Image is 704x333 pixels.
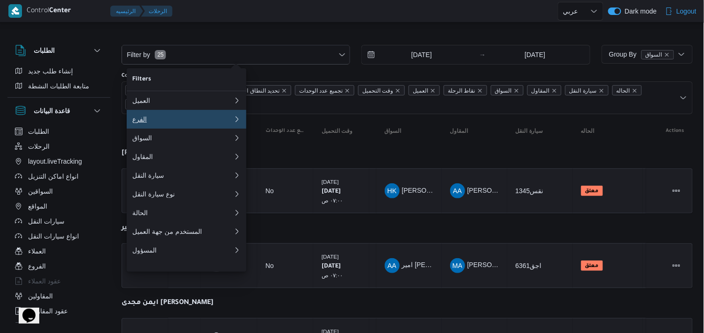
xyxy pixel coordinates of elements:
[28,290,53,302] span: المقاولين
[122,224,244,232] b: امير [PERSON_NAME] [PERSON_NAME]
[266,187,274,195] div: No
[110,6,143,17] button: الرئيسيه
[609,51,674,58] span: Group By السواق
[488,45,582,64] input: Press the down key to open a popover containing a calendar.
[345,88,350,94] button: Remove تجميع عدد الوحدات from selection in this group
[581,186,603,196] span: معلق
[11,154,107,169] button: layout.liveTracking
[295,85,354,95] span: تجميع عدد الوحدات
[11,169,107,184] button: انواع اماكن التنزيل
[127,185,246,203] button: نوع سيارة النقل
[132,134,233,142] div: السواق
[28,141,50,152] span: الرحلات
[669,258,684,273] button: Actions
[632,88,638,94] button: Remove الحاله from selection in this group
[155,50,166,59] span: 25 available filters
[132,153,233,160] div: المقاول
[448,86,475,96] span: نقاط الرحلة
[15,45,103,56] button: الطلبات
[532,86,550,96] span: المقاول
[565,85,609,95] span: سيارة النقل
[132,97,233,104] div: العميل
[395,88,401,94] button: Remove وقت التحميل from selection in this group
[125,85,166,95] span: رقم الرحلة
[514,88,519,94] button: Remove السواق from selection in this group
[7,64,110,97] div: الطلبات
[28,275,61,287] span: عقود العملاء
[127,147,246,166] button: المقاول
[322,179,339,185] small: [DATE]
[453,258,463,273] span: MA
[28,80,89,92] span: متابعة الطلبات النشطة
[28,305,68,317] span: عقود المقاولين
[512,123,568,138] button: سيارة النقل
[11,214,107,229] button: سيارات النقل
[28,156,82,167] span: layout.liveTracking
[11,64,107,79] button: إنشاء طلب جديد
[453,183,462,198] span: AA
[322,263,341,270] b: [DATE]
[599,88,604,94] button: Remove سيارة النقل from selection in this group
[527,85,561,95] span: المقاول
[11,229,107,244] button: انواع سيارات النقل
[223,85,292,95] span: تحديد النطاق الجغرافى
[495,86,512,96] span: السواق
[479,51,486,58] div: →
[281,88,287,94] button: Remove تحديد النطاق الجغرافى from selection in this group
[15,105,103,116] button: قاعدة البيانات
[430,88,436,94] button: Remove العميل from selection in this group
[585,188,599,194] b: معلق
[552,88,557,94] button: Remove المقاول from selection in this group
[28,126,49,137] span: الطلبات
[266,127,305,135] span: تجميع عدد الوحدات
[132,116,230,123] div: الفرع
[132,246,233,254] div: المسؤول
[388,183,397,198] span: HK
[9,296,39,324] iframe: chat widget
[467,187,521,194] span: [PERSON_NAME]
[34,105,70,116] h3: قاعدة البيانات
[362,45,468,64] input: Press the down key to open a popover containing a calendar.
[28,246,46,257] span: العملاء
[477,88,483,94] button: Remove نقاط الرحلة from selection in this group
[11,304,107,319] button: عقود المقاولين
[581,261,603,271] span: معلق
[385,183,400,198] div: Husam Khald Fozai Ahmad
[28,320,67,332] span: اجهزة التليفون
[646,51,662,59] span: السواق
[28,231,79,242] span: انواع سيارات النقل
[122,45,350,64] button: Filter by25 available filters
[127,91,246,110] button: العميل
[402,187,456,194] span: [PERSON_NAME]
[127,166,246,185] button: سيارة النقل
[666,127,684,135] span: Actions
[450,127,468,135] span: المقاول
[141,6,172,17] button: الرحلات
[126,49,151,60] span: Filter by
[227,86,280,96] span: تحديد النطاق الجغرافى
[11,244,107,259] button: العملاء
[126,123,164,138] button: رقم الرحلةSorted in descending order
[127,222,246,241] button: المستخدم من جهة العميل
[669,183,684,198] button: Actions
[28,261,46,272] span: الفروع
[402,261,524,269] span: امير [PERSON_NAME] [PERSON_NAME]
[266,261,274,270] div: No
[617,86,630,96] span: الحاله
[602,45,693,64] button: Group Byالسواقremove selected entity
[127,110,246,129] button: الفرع0
[132,228,233,235] div: المستخدم من جهة العميل
[127,241,246,260] button: المسؤول
[125,99,157,109] span: المنصه
[381,123,437,138] button: السواق
[127,203,246,222] button: الحالة
[132,74,241,85] span: Filters
[577,123,638,138] button: الحاله
[322,272,343,278] small: ٠٧:٠٠ ص
[322,188,341,195] b: [DATE]
[664,52,670,58] button: remove selected entity
[132,190,233,198] div: نوع سيارة النقل
[28,65,73,77] span: إنشاء طلب جديد
[409,85,440,95] span: العميل
[11,124,107,139] button: الطلبات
